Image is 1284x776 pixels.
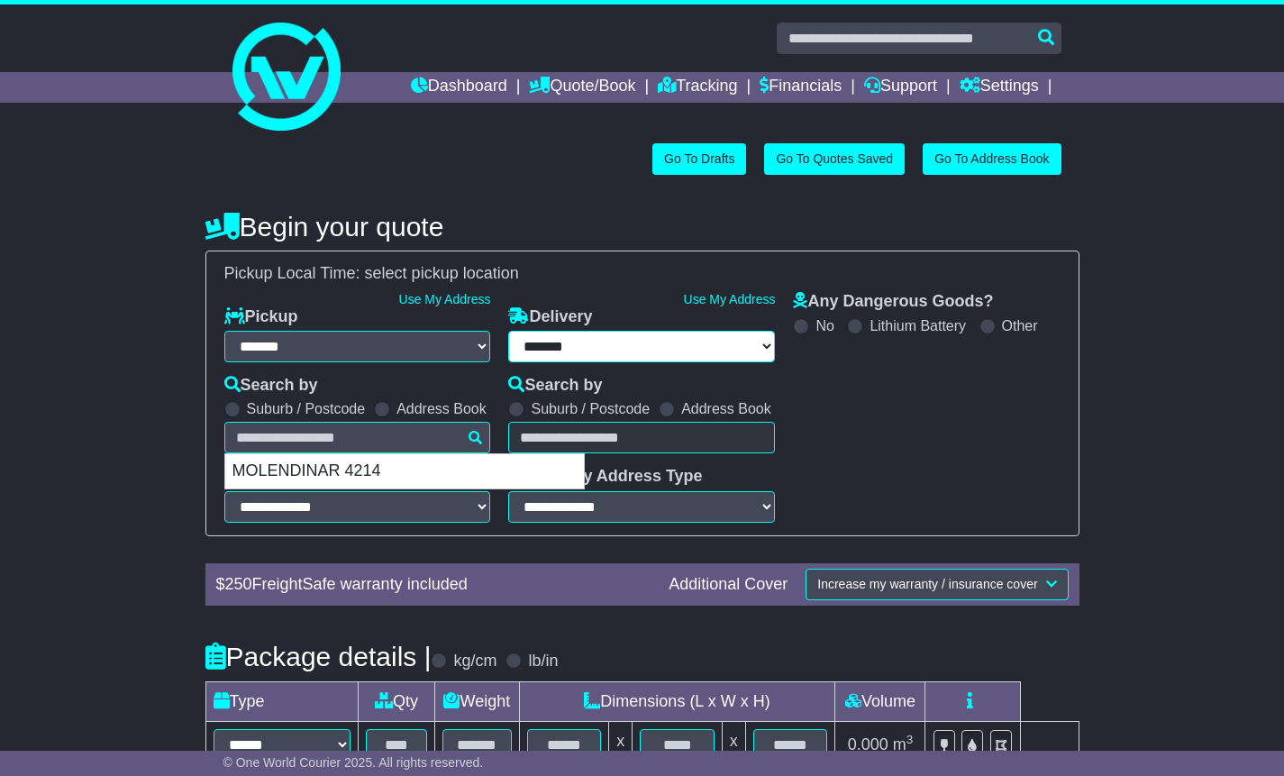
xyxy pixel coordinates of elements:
[906,733,914,746] sup: 3
[224,307,298,327] label: Pickup
[658,72,737,103] a: Tracking
[684,292,776,306] a: Use My Address
[528,652,558,671] label: lb/in
[453,652,496,671] label: kg/cm
[923,143,1061,175] a: Go To Address Book
[205,212,1079,242] h4: Begin your quote
[365,264,519,282] span: select pickup location
[205,642,432,671] h4: Package details |
[609,721,633,768] td: x
[411,72,507,103] a: Dashboard
[760,72,842,103] a: Financials
[660,575,797,595] div: Additional Cover
[225,575,252,593] span: 250
[864,72,937,103] a: Support
[224,376,318,396] label: Search by
[764,143,905,175] a: Go To Quotes Saved
[870,317,966,334] label: Lithium Battery
[396,400,487,417] label: Address Book
[207,575,660,595] div: $ FreightSafe warranty included
[531,400,650,417] label: Suburb / Postcode
[793,292,993,312] label: Any Dangerous Goods?
[508,307,592,327] label: Delivery
[529,72,635,103] a: Quote/Book
[247,400,366,417] label: Suburb / Postcode
[893,735,914,753] span: m
[519,681,835,721] td: Dimensions (L x W x H)
[205,681,359,721] td: Type
[652,143,746,175] a: Go To Drafts
[815,317,833,334] label: No
[817,577,1037,591] span: Increase my warranty / insurance cover
[835,681,925,721] td: Volume
[215,264,1070,284] div: Pickup Local Time:
[960,72,1039,103] a: Settings
[508,467,702,487] label: Delivery Address Type
[399,292,491,306] a: Use My Address
[223,755,484,770] span: © One World Courier 2025. All rights reserved.
[508,376,602,396] label: Search by
[848,735,888,753] span: 0.000
[806,569,1068,600] button: Increase my warranty / insurance cover
[1002,317,1038,334] label: Other
[359,681,435,721] td: Qty
[435,681,519,721] td: Weight
[722,721,745,768] td: x
[225,454,584,488] div: MOLENDINAR 4214
[681,400,771,417] label: Address Book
